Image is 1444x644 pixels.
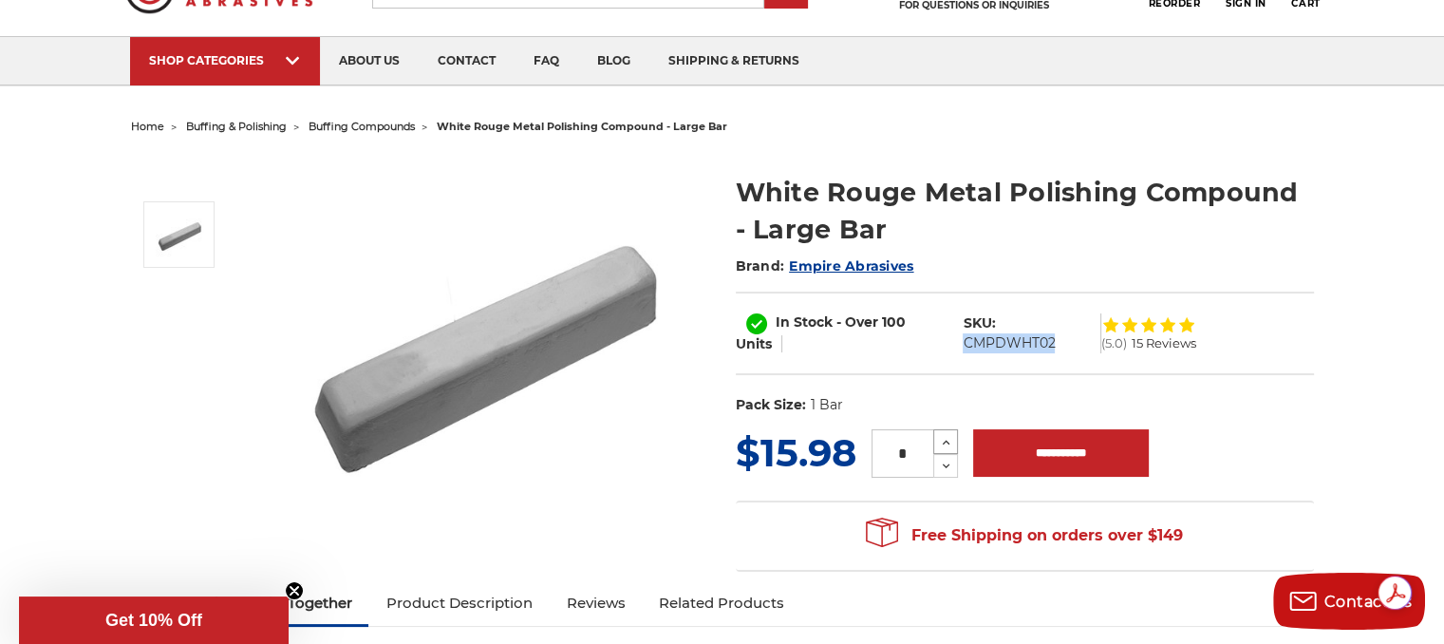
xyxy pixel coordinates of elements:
[736,395,806,415] dt: Pack Size:
[156,211,203,258] img: White Rouge Buffing Compound
[736,257,785,275] span: Brand:
[866,517,1183,555] span: Free Shipping on orders over $149
[882,313,906,331] span: 100
[19,597,289,644] div: Get 10% OffClose teaser
[285,581,304,600] button: Close teaser
[578,37,649,85] a: blog
[419,37,515,85] a: contact
[320,37,419,85] a: about us
[149,53,301,67] div: SHOP CATEGORIES
[1273,573,1425,630] button: Contact us
[836,313,878,331] span: - Over
[437,120,727,133] span: white rouge metal polishing compound - large bar
[131,582,369,624] a: Frequently Bought Together
[105,611,202,630] span: Get 10% Off
[963,333,1055,353] dd: CMPDWHT02
[368,582,549,624] a: Product Description
[642,582,801,624] a: Related Products
[1324,593,1413,611] span: Contact us
[810,395,842,415] dd: 1 Bar
[131,120,164,133] a: home
[186,120,287,133] a: buffing & polishing
[515,37,578,85] a: faq
[776,313,833,331] span: In Stock
[736,429,856,476] span: $15.98
[1132,337,1196,350] span: 15 Reviews
[963,313,995,333] dt: SKU:
[789,257,913,275] a: Empire Abrasives
[1101,337,1127,350] span: (5.0)
[293,154,673,534] img: White Rouge Buffing Compound
[549,582,642,624] a: Reviews
[736,335,772,352] span: Units
[649,37,818,85] a: shipping & returns
[309,120,415,133] a: buffing compounds
[736,174,1314,248] h1: White Rouge Metal Polishing Compound - Large Bar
